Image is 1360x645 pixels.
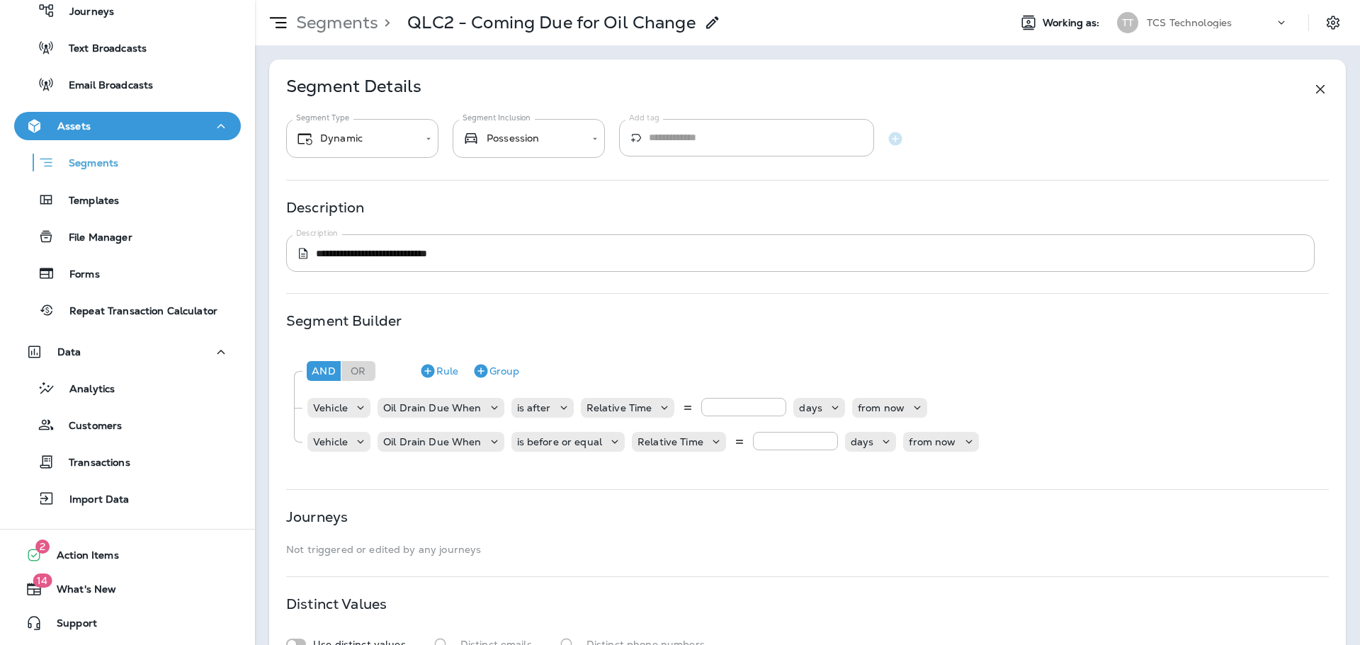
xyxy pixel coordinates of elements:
[383,436,482,447] p: Oil Drain Due When
[57,346,81,358] p: Data
[286,598,387,610] p: Distinct Values
[517,436,603,447] p: is before or equal
[14,222,241,251] button: File Manager
[42,617,97,634] span: Support
[55,457,130,470] p: Transactions
[799,402,822,413] p: days
[909,436,956,447] p: from now
[467,360,525,382] button: Group
[14,609,241,637] button: Support
[55,420,122,433] p: Customers
[55,195,119,208] p: Templates
[1147,17,1232,28] p: TCS Technologies
[55,157,118,171] p: Segments
[42,549,119,566] span: Action Items
[296,130,416,147] div: Dynamic
[33,573,52,588] span: 14
[14,258,241,288] button: Forms
[1043,17,1103,29] span: Working as:
[42,583,116,600] span: What's New
[463,113,531,123] label: Segment Inclusion
[14,185,241,215] button: Templates
[313,436,348,447] p: Vehicle
[286,511,348,523] p: Journeys
[14,484,241,513] button: Import Data
[517,402,551,413] p: is after
[14,338,241,366] button: Data
[14,33,241,62] button: Text Broadcasts
[341,361,375,381] div: Or
[14,541,241,569] button: 2Action Items
[296,228,338,239] label: Description
[290,12,378,33] p: Segments
[637,436,703,447] p: Relative Time
[35,540,50,554] span: 2
[313,402,348,413] p: Vehicle
[1320,10,1346,35] button: Settings
[55,42,147,56] p: Text Broadcasts
[1117,12,1138,33] div: TT
[286,544,1329,555] p: Not triggered or edited by any journeys
[463,130,582,147] div: Possession
[14,373,241,403] button: Analytics
[407,12,695,33] p: QLC2 - Coming Due for Oil Change
[851,436,874,447] p: days
[55,383,115,396] p: Analytics
[55,493,130,507] p: Import Data
[55,232,132,245] p: File Manager
[14,69,241,99] button: Email Broadcasts
[286,81,421,98] p: Segment Details
[55,6,114,19] p: Journeys
[14,410,241,440] button: Customers
[286,315,402,326] p: Segment Builder
[55,79,153,93] p: Email Broadcasts
[296,113,349,123] label: Segment Type
[14,147,241,178] button: Segments
[14,295,241,325] button: Repeat Transaction Calculator
[286,202,365,213] p: Description
[858,402,905,413] p: from now
[414,360,464,382] button: Rule
[586,402,652,413] p: Relative Time
[14,112,241,140] button: Assets
[14,447,241,476] button: Transactions
[383,402,482,413] p: Oil Drain Due When
[14,575,241,603] button: 14What's New
[55,268,100,282] p: Forms
[55,305,217,319] p: Repeat Transaction Calculator
[629,113,659,123] label: Add tag
[378,12,390,33] p: >
[57,120,91,132] p: Assets
[307,361,341,381] div: And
